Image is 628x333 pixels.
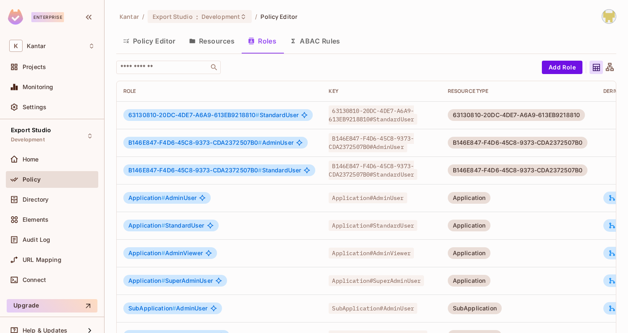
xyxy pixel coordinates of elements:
[128,305,176,312] span: SubApplication
[260,13,297,20] span: Policy Editor
[23,64,46,70] span: Projects
[329,303,417,314] span: SubApplication#AdminUser
[448,192,491,204] div: Application
[128,194,165,201] span: Application
[23,84,54,90] span: Monitoring
[329,248,414,259] span: Application#AdminViewer
[448,220,491,231] div: Application
[120,13,139,20] span: the active workspace
[196,13,199,20] span: :
[329,133,414,152] span: B146E847-F4D6-45C8-9373-CDA2372507B0#AdminUser
[161,249,165,256] span: #
[27,43,46,49] span: Workspace: Kantar
[448,247,491,259] div: Application
[255,13,257,20] li: /
[329,105,417,125] span: 63130810-20DC-4DE7-A6A9-613EB9218810#StandardUser
[23,256,61,263] span: URL Mapping
[128,277,213,284] span: SuperAdminUser
[128,277,165,284] span: Application
[23,176,41,183] span: Policy
[128,250,203,256] span: AdminViewer
[31,12,64,22] div: Enterprise
[128,112,299,118] span: StandardUser
[128,111,260,118] span: 63130810-20DC-4DE7-A6A9-613EB9218810
[153,13,193,20] span: Export Studio
[128,167,301,174] span: StandardUser
[161,222,165,229] span: #
[128,166,262,174] span: B146E847-F4D6-45C8-9373-CDA2372507B0
[23,216,49,223] span: Elements
[116,31,182,51] button: Policy Editor
[123,88,315,95] div: Role
[448,88,590,95] div: RESOURCE TYPE
[448,164,587,176] div: B146E847-F4D6-45C8-9373-CDA2372507B0
[23,277,46,283] span: Connect
[11,136,45,143] span: Development
[8,9,23,25] img: SReyMgAAAABJRU5ErkJggg==
[283,31,347,51] button: ABAC Rules
[11,127,51,133] span: Export Studio
[161,277,165,284] span: #
[23,156,39,163] span: Home
[7,299,97,313] button: Upgrade
[128,139,262,146] span: B146E847-F4D6-45C8-9373-CDA2372507B0
[258,139,262,146] span: #
[258,166,262,174] span: #
[172,305,176,312] span: #
[161,194,165,201] span: #
[128,139,294,146] span: AdminUser
[448,275,491,287] div: Application
[448,302,502,314] div: SubApplication
[329,192,407,203] span: Application#AdminUser
[329,275,424,286] span: Application#SuperAdminUser
[329,161,417,180] span: B146E847-F4D6-45C8-9373-CDA2372507B0#StandardUser
[23,196,49,203] span: Directory
[182,31,241,51] button: Resources
[241,31,283,51] button: Roles
[128,249,165,256] span: Application
[542,61,582,74] button: Add Role
[329,220,417,231] span: Application#StandardUser
[255,111,259,118] span: #
[142,13,144,20] li: /
[9,40,23,52] span: K
[602,10,616,23] img: Girishankar.VP@kantar.com
[448,137,587,149] div: B146E847-F4D6-45C8-9373-CDA2372507B0
[329,88,434,95] div: Key
[202,13,240,20] span: Development
[128,222,204,229] span: StandardUser
[128,195,197,201] span: AdminUser
[128,222,165,229] span: Application
[23,104,46,110] span: Settings
[23,236,50,243] span: Audit Log
[448,109,585,121] div: 63130810-20DC-4DE7-A6A9-613EB9218810
[128,305,208,312] span: AdminUser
